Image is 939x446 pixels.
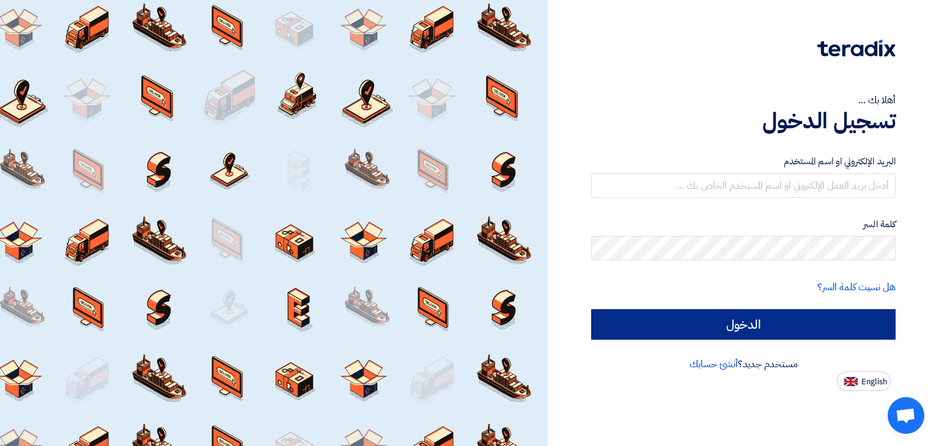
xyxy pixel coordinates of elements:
div: مستخدم جديد؟ [591,357,896,371]
h1: تسجيل الدخول [591,108,896,134]
a: Open chat [888,397,924,434]
img: en-US.png [844,377,858,386]
div: أهلا بك ... [591,93,896,108]
button: English [837,371,891,391]
img: Teradix logo [817,40,896,57]
label: البريد الإلكتروني او اسم المستخدم [591,155,896,169]
label: كلمة السر [591,218,896,232]
span: English [861,378,887,386]
a: أنشئ حسابك [690,357,738,371]
a: هل نسيت كلمة السر؟ [817,280,896,294]
input: أدخل بريد العمل الإلكتروني او اسم المستخدم الخاص بك ... [591,174,896,198]
input: الدخول [591,309,896,340]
